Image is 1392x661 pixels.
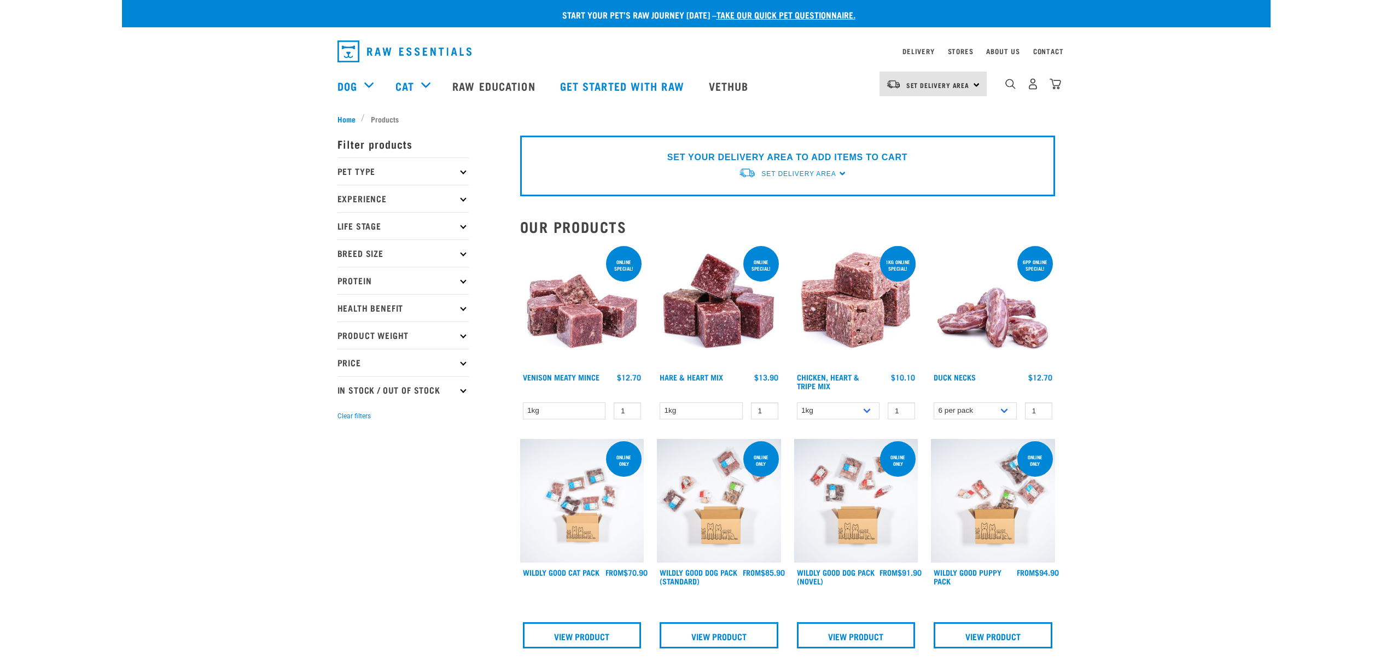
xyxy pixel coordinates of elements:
img: Dog Novel 0 2sec [794,439,918,563]
div: $85.90 [743,568,785,577]
div: ONLINE SPECIAL! [606,254,642,277]
img: home-icon@2x.png [1050,78,1061,90]
a: Stores [948,49,974,53]
div: Online Only [743,449,779,472]
a: Wildly Good Cat Pack [523,570,599,574]
div: $12.70 [1028,373,1052,382]
p: Start your pet’s raw journey [DATE] – [130,8,1279,21]
input: 1 [614,402,641,419]
img: 1117 Venison Meat Mince 01 [520,244,644,368]
a: take our quick pet questionnaire. [717,12,855,17]
a: Wildly Good Dog Pack (Novel) [797,570,875,583]
a: Cat [395,78,414,94]
a: View Product [523,622,642,648]
p: Product Weight [337,321,469,349]
div: $13.90 [754,373,778,382]
a: Wildly Good Dog Pack (Standard) [660,570,737,583]
div: Online Only [880,449,916,472]
a: Venison Meaty Mince [523,375,599,379]
span: FROM [1017,570,1035,574]
span: FROM [743,570,761,574]
span: Set Delivery Area [906,83,970,87]
div: $94.90 [1017,568,1059,577]
p: Life Stage [337,212,469,239]
input: 1 [1025,402,1052,419]
div: ONLINE ONLY [606,449,642,472]
a: Contact [1033,49,1064,53]
div: $70.90 [605,568,648,577]
a: Vethub [698,64,762,108]
p: Breed Size [337,239,469,267]
img: van-moving.png [886,79,901,89]
input: 1 [751,402,778,419]
a: Raw Education [441,64,549,108]
p: Filter products [337,130,469,157]
img: Puppy 0 2sec [931,439,1055,563]
div: ONLINE SPECIAL! [743,254,779,277]
img: user.png [1027,78,1039,90]
a: Wildly Good Puppy Pack [934,570,1001,583]
span: FROM [880,570,898,574]
p: Experience [337,185,469,212]
a: Dog [337,78,357,94]
p: Protein [337,267,469,294]
a: About Us [986,49,1020,53]
h2: Our Products [520,218,1055,235]
a: View Product [797,622,916,648]
img: 1062 Chicken Heart Tripe Mix 01 [794,244,918,368]
a: Get started with Raw [549,64,698,108]
a: View Product [660,622,778,648]
img: Cat 0 2sec [520,439,644,563]
div: 1kg online special! [880,254,916,277]
nav: dropdown navigation [122,64,1271,108]
button: Clear filters [337,411,371,421]
nav: dropdown navigation [329,36,1064,67]
p: Health Benefit [337,294,469,321]
input: 1 [888,402,915,419]
a: Hare & Heart Mix [660,375,723,379]
img: van-moving.png [738,167,756,179]
p: SET YOUR DELIVERY AREA TO ADD ITEMS TO CART [667,151,907,164]
span: Set Delivery Area [761,170,836,178]
nav: breadcrumbs [337,113,1055,125]
div: 6pp online special! [1017,254,1053,277]
img: Pile Of Cubed Hare Heart For Pets [657,244,781,368]
img: home-icon-1@2x.png [1005,79,1016,89]
div: $12.70 [617,373,641,382]
p: Pet Type [337,157,469,185]
img: Pile Of Duck Necks For Pets [931,244,1055,368]
div: Online Only [1017,449,1053,472]
span: Home [337,113,356,125]
span: FROM [605,570,624,574]
div: $91.90 [880,568,922,577]
img: Dog 0 2sec [657,439,781,563]
a: Delivery [902,49,934,53]
a: Home [337,113,362,125]
p: In Stock / Out Of Stock [337,376,469,403]
img: Raw Essentials Logo [337,40,471,62]
div: $10.10 [891,373,915,382]
a: View Product [934,622,1052,648]
a: Duck Necks [934,375,976,379]
p: Price [337,349,469,376]
a: Chicken, Heart & Tripe Mix [797,375,859,388]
